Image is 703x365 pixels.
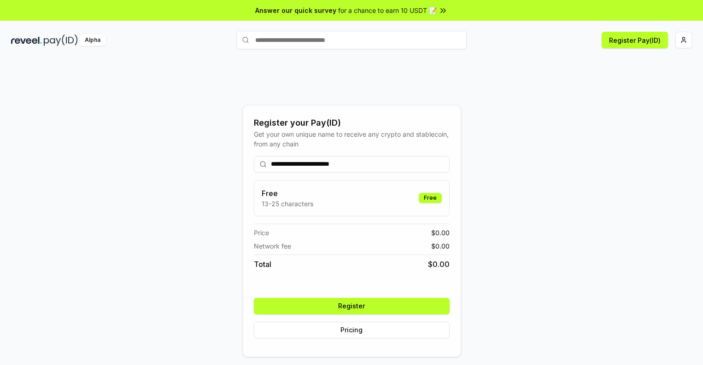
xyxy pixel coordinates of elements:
[428,259,450,270] span: $ 0.00
[254,241,291,251] span: Network fee
[262,199,313,209] p: 13-25 characters
[254,116,450,129] div: Register your Pay(ID)
[338,6,437,15] span: for a chance to earn 10 USDT 📝
[254,259,271,270] span: Total
[254,228,269,238] span: Price
[419,193,442,203] div: Free
[254,322,450,338] button: Pricing
[262,188,313,199] h3: Free
[254,298,450,314] button: Register
[431,228,450,238] span: $ 0.00
[431,241,450,251] span: $ 0.00
[11,35,42,46] img: reveel_dark
[255,6,336,15] span: Answer our quick survey
[254,129,450,149] div: Get your own unique name to receive any crypto and stablecoin, from any chain
[602,32,668,48] button: Register Pay(ID)
[44,35,78,46] img: pay_id
[80,35,105,46] div: Alpha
